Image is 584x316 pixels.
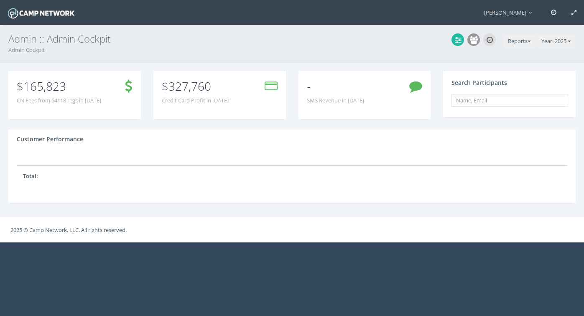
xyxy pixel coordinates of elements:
button: Year: 2025 [537,35,576,48]
p: $ [17,82,101,91]
span: SMS Revenue in [DATE] [307,97,364,104]
h4: Customer Performance [17,136,83,142]
span: Credit Card Profit in [DATE] [162,97,229,104]
span: 327,760 [168,78,211,94]
p: $ [162,82,229,91]
h3: Admin :: Admin Cockpit [8,33,576,44]
span: CN Fees from 54118 regs in [DATE] [17,97,101,104]
div: Settings [451,33,464,46]
div: Manage Cron [483,33,496,46]
input: Name, Email [451,94,567,107]
img: Camp Network [6,6,76,20]
p: 2025 © Camp Network, LLC. All rights reserved. [10,225,574,234]
button: Reports [503,35,536,48]
span: Year: 2025 [541,37,566,45]
th: Total: [17,166,77,186]
span: - [307,78,311,94]
div: User Management [467,33,480,46]
span: [PERSON_NAME] [484,9,536,16]
h4: Search Participants [451,79,507,86]
span: 165,823 [23,78,66,94]
a: Admin Cockpit [8,46,45,54]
